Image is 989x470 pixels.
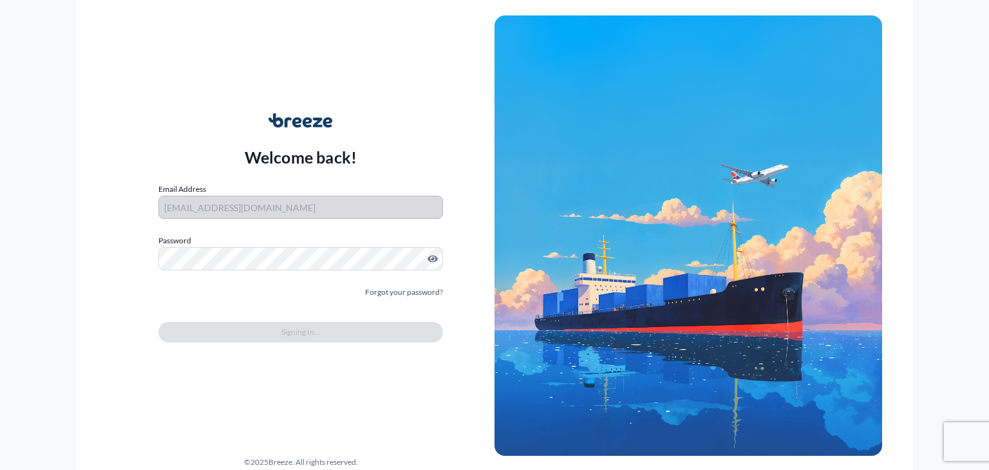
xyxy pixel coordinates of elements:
button: Signing In... [158,322,443,343]
button: Show password [428,254,438,264]
label: Email Address [158,183,206,196]
label: Password [158,234,443,247]
div: © 2025 Breeze. All rights reserved. [107,456,494,469]
p: Welcome back! [245,147,357,167]
img: Ship illustration [494,15,882,456]
input: example@gmail.com [158,196,443,219]
a: Forgot your password? [365,286,443,299]
span: Signing In... [281,326,320,339]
